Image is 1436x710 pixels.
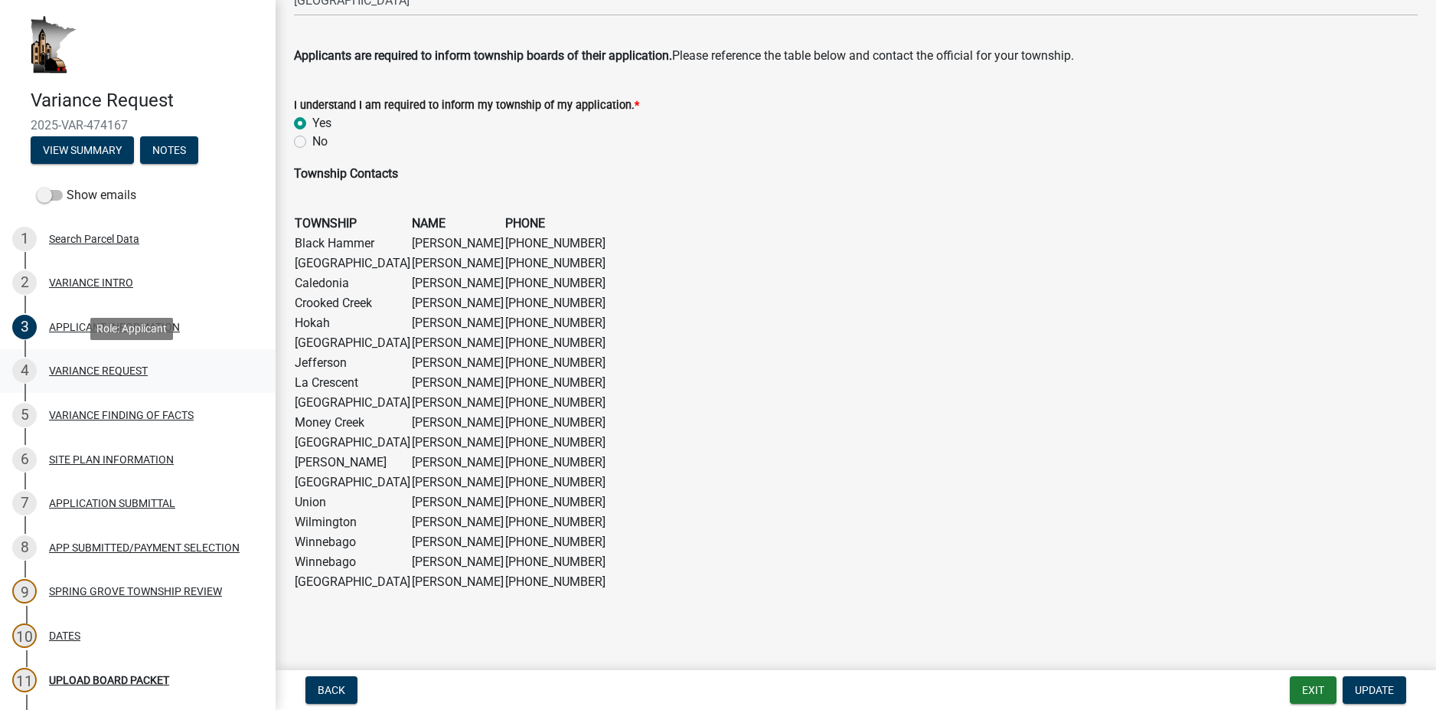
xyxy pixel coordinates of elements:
td: [PHONE_NUMBER] [504,254,606,273]
td: [PERSON_NAME] [411,572,504,592]
strong: Township Contacts [294,166,398,181]
td: Jefferson [294,353,411,373]
div: VARIANCE INTRO [49,277,133,288]
td: Winnebago [294,552,411,572]
td: [PHONE_NUMBER] [504,273,606,293]
td: Crooked Creek [294,293,411,313]
td: [PHONE_NUMBER] [504,512,606,532]
div: DATES [49,630,80,641]
td: [PHONE_NUMBER] [504,353,606,373]
span: Applicants are required to inform township boards of their application. [294,48,672,63]
span: Back [318,684,345,696]
td: [GEOGRAPHIC_DATA] [294,333,411,353]
div: 11 [12,668,37,692]
td: [PHONE_NUMBER] [504,333,606,353]
strong: TOWNSHIP [295,216,357,231]
button: Notes [140,136,198,164]
span: 2025-VAR-474167 [31,118,245,133]
td: [PERSON_NAME] [411,512,504,532]
td: [PERSON_NAME] [411,492,504,512]
wm-modal-confirm: Summary [31,145,134,157]
td: [PERSON_NAME] [411,453,504,473]
td: Black Hammer [294,234,411,254]
h4: Variance Request [31,90,263,112]
img: Houston County, Minnesota [31,16,77,74]
div: SPRING GROVE TOWNSHIP REVIEW [49,586,222,597]
td: Union [294,492,411,512]
div: APPLICANT INFORMATION [49,322,180,332]
strong: PHONE [505,216,545,231]
td: [PHONE_NUMBER] [504,373,606,393]
td: [PERSON_NAME] [411,293,504,313]
button: Back [305,676,357,704]
td: [PERSON_NAME] [411,532,504,552]
td: [PERSON_NAME] [411,254,504,273]
td: [GEOGRAPHIC_DATA] [294,254,411,273]
td: [PHONE_NUMBER] [504,313,606,333]
td: [PHONE_NUMBER] [504,433,606,453]
td: [PERSON_NAME] [411,473,504,492]
div: 5 [12,403,37,427]
strong: NAME [412,216,445,231]
div: 2 [12,270,37,295]
div: 4 [12,358,37,383]
td: Winnebago [294,532,411,552]
td: [PERSON_NAME] [294,453,411,473]
td: Caledonia [294,273,411,293]
td: [PHONE_NUMBER] [504,572,606,592]
td: [PERSON_NAME] [411,234,504,254]
td: [GEOGRAPHIC_DATA] [294,473,411,492]
wm-modal-confirm: Notes [140,145,198,157]
td: [PHONE_NUMBER] [504,552,606,572]
td: [PERSON_NAME] [411,552,504,572]
td: [GEOGRAPHIC_DATA] [294,433,411,453]
label: Show emails [37,186,136,204]
td: [GEOGRAPHIC_DATA] [294,393,411,413]
td: [PHONE_NUMBER] [504,234,606,254]
div: 10 [12,623,37,648]
span: Update [1355,684,1394,696]
div: 9 [12,579,37,604]
td: [PHONE_NUMBER] [504,413,606,433]
button: Update [1343,676,1406,704]
div: APP SUBMITTED/PAYMENT SELECTION [49,542,240,553]
td: La Crescent [294,373,411,393]
td: [PERSON_NAME] [411,413,504,433]
td: [PERSON_NAME] [411,393,504,413]
td: [PERSON_NAME] [411,333,504,353]
div: VARIANCE FINDING OF FACTS [49,410,194,420]
div: UPLOAD BOARD PACKET [49,675,169,685]
td: Hokah [294,313,411,333]
div: VARIANCE REQUEST [49,365,148,376]
td: [PERSON_NAME] [411,313,504,333]
div: 8 [12,535,37,560]
span: Please reference the table below and contact the official for your township. [672,48,1074,63]
label: I understand I am required to inform my township of my application. [294,100,639,111]
td: [PERSON_NAME] [411,433,504,453]
td: Money Creek [294,413,411,433]
div: SITE PLAN INFORMATION [49,454,174,465]
label: Yes [312,114,331,133]
td: [PERSON_NAME] [411,373,504,393]
div: APPLICATION SUBMITTAL [49,498,175,509]
td: [PHONE_NUMBER] [504,453,606,473]
td: [PERSON_NAME] [411,353,504,373]
button: View Summary [31,136,134,164]
label: No [312,133,328,151]
div: Role: Applicant [90,318,173,340]
td: [GEOGRAPHIC_DATA] [294,572,411,592]
div: 6 [12,447,37,472]
td: [PHONE_NUMBER] [504,293,606,313]
td: Wilmington [294,512,411,532]
div: 1 [12,227,37,251]
td: [PHONE_NUMBER] [504,492,606,512]
div: 3 [12,315,37,339]
button: Exit [1290,676,1336,704]
td: [PHONE_NUMBER] [504,393,606,413]
div: Search Parcel Data [49,234,139,244]
div: 7 [12,491,37,515]
td: [PHONE_NUMBER] [504,473,606,492]
td: [PERSON_NAME] [411,273,504,293]
td: [PHONE_NUMBER] [504,532,606,552]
